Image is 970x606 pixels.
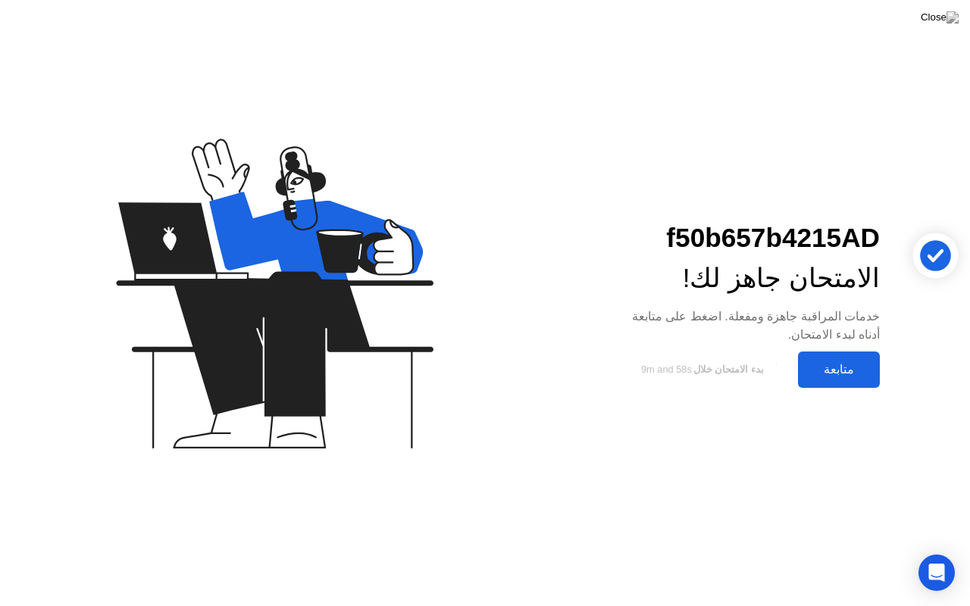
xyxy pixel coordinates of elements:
div: متابعة [803,362,875,376]
div: خدمات المراقبة جاهزة ومفعلة. اضغط على متابعة أدناه لبدء الامتحان. [612,308,880,344]
img: Close [921,11,959,23]
div: الامتحان جاهز لك! [612,258,880,298]
div: Open Intercom Messenger [918,554,955,591]
button: بدء الامتحان خلال9m and 58s [612,355,790,384]
div: f50b657b4215AD [612,218,880,258]
span: 9m and 58s [641,364,692,375]
button: متابعة [798,351,880,388]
